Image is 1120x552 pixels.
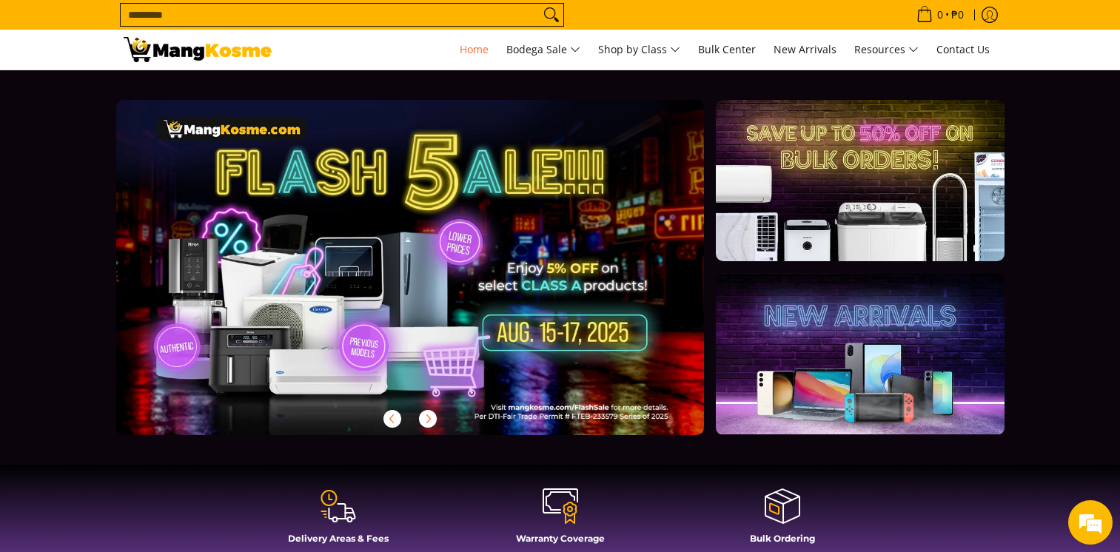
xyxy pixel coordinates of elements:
span: ₱0 [949,10,966,20]
span: Bodega Sale [506,41,580,59]
a: Shop by Class [591,30,688,70]
span: Bulk Center [698,42,756,56]
span: 0 [935,10,945,20]
a: Bodega Sale [499,30,588,70]
a: More [116,100,752,459]
h4: Delivery Areas & Fees [235,533,442,544]
a: Contact Us [929,30,997,70]
span: Contact Us [936,42,990,56]
h4: Bulk Ordering [679,533,886,544]
span: New Arrivals [774,42,836,56]
span: • [912,7,968,23]
img: Mang Kosme: Your Home Appliances Warehouse Sale Partner! [124,37,272,62]
a: Resources [847,30,926,70]
button: Previous [376,403,409,435]
button: Next [412,403,444,435]
h4: Warranty Coverage [457,533,664,544]
nav: Main Menu [286,30,997,70]
span: Resources [854,41,919,59]
a: Home [452,30,496,70]
a: New Arrivals [766,30,844,70]
a: Bulk Center [691,30,763,70]
button: Search [540,4,563,26]
span: Home [460,42,489,56]
span: Shop by Class [598,41,680,59]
